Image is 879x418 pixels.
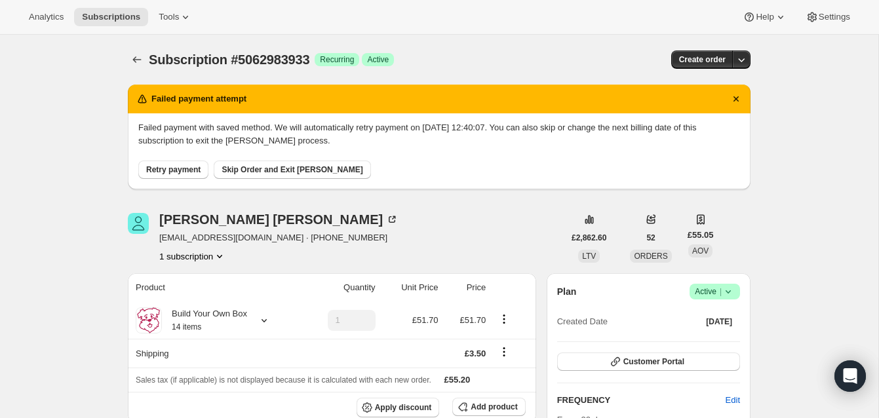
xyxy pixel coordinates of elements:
[444,375,471,385] span: £55.20
[128,273,301,302] th: Product
[557,394,726,407] h2: FREQUENCY
[412,315,439,325] span: £51.70
[646,233,655,243] span: 52
[727,90,745,108] button: Dismiss notification
[146,164,201,175] span: Retry payment
[136,375,431,385] span: Sales tax (if applicable) is not displayed because it is calculated with each new order.
[819,12,850,22] span: Settings
[159,250,226,263] button: Product actions
[623,356,684,367] span: Customer Portal
[21,8,71,26] button: Analytics
[471,402,517,412] span: Add product
[695,285,735,298] span: Active
[375,402,432,413] span: Apply discount
[756,12,773,22] span: Help
[798,8,858,26] button: Settings
[720,286,722,297] span: |
[452,398,525,416] button: Add product
[380,273,442,302] th: Unit Price
[679,54,726,65] span: Create order
[688,229,714,242] span: £55.05
[735,8,794,26] button: Help
[159,12,179,22] span: Tools
[214,161,370,179] button: Skip Order and Exit [PERSON_NAME]
[692,246,709,256] span: AOV
[29,12,64,22] span: Analytics
[564,229,614,247] button: £2,862.60
[301,273,379,302] th: Quantity
[698,313,740,331] button: [DATE]
[557,315,608,328] span: Created Date
[136,307,162,333] img: product img
[634,252,667,261] span: ORDERS
[465,349,486,358] span: £3.50
[706,316,732,327] span: [DATE]
[494,345,515,359] button: Shipping actions
[671,50,733,69] button: Create order
[74,8,148,26] button: Subscriptions
[834,360,866,392] div: Open Intercom Messenger
[460,315,486,325] span: £51.70
[572,233,606,243] span: £2,862.60
[138,161,208,179] button: Retry payment
[151,8,200,26] button: Tools
[128,50,146,69] button: Subscriptions
[128,339,301,368] th: Shipping
[557,352,740,371] button: Customer Portal
[82,12,140,22] span: Subscriptions
[222,164,362,175] span: Skip Order and Exit [PERSON_NAME]
[159,213,399,226] div: [PERSON_NAME] [PERSON_NAME]
[149,52,309,67] span: Subscription #5062983933
[320,54,354,65] span: Recurring
[718,390,748,411] button: Edit
[357,398,440,417] button: Apply discount
[138,121,740,147] p: Failed payment with saved method. We will automatically retry payment on [DATE] 12:40:07. You can...
[557,285,577,298] h2: Plan
[494,312,515,326] button: Product actions
[128,213,149,234] span: Hannah Connorton
[367,54,389,65] span: Active
[159,231,399,244] span: [EMAIL_ADDRESS][DOMAIN_NAME] · [PHONE_NUMBER]
[162,307,247,333] div: Build Your Own Box
[638,229,663,247] button: 52
[172,322,201,332] small: 14 items
[726,394,740,407] span: Edit
[151,92,246,105] h2: Failed payment attempt
[442,273,490,302] th: Price
[582,252,596,261] span: LTV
